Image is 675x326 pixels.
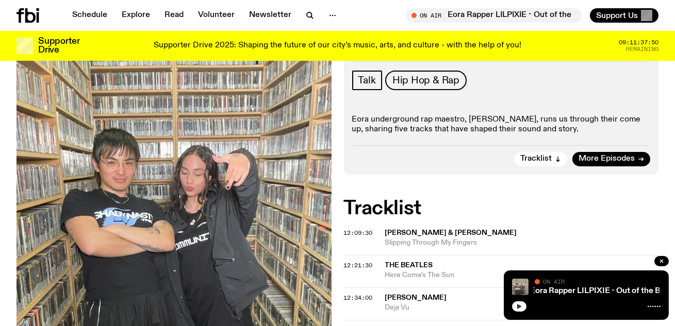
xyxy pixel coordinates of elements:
a: Volunteer [192,8,241,23]
span: Deja Vu [385,303,659,313]
span: Slipping Through My Fingers [385,238,659,248]
span: Remaining [626,46,658,52]
span: Talk [358,75,376,86]
p: Supporter Drive 2025: Shaping the future of our city’s music, arts, and culture - with the help o... [154,41,521,50]
span: 12:21:30 [344,261,373,269]
a: Newsletter [243,8,298,23]
button: Tracklist [514,152,567,166]
span: [PERSON_NAME] [385,294,447,301]
span: The Beatles [385,262,433,269]
span: On Air [543,278,565,285]
span: Tracklist [520,155,552,163]
a: More Episodes [572,152,650,166]
button: On AirEora Rapper LILPIXIE - Out of the Box w/ [PERSON_NAME] & [PERSON_NAME] [406,8,582,23]
a: Talk [352,71,382,90]
h2: Tracklist [344,199,659,218]
span: Hip Hop & Rap [392,75,459,86]
span: Support Us [596,11,638,20]
span: More Episodes [579,155,635,163]
h3: Supporter Drive [38,37,79,55]
button: Support Us [590,8,658,23]
a: Explore [116,8,156,23]
span: 12:34:00 [344,294,373,302]
span: 12:09:30 [344,229,373,237]
a: Read [158,8,190,23]
p: Eora underground rap maestro, [PERSON_NAME], runs us through their come up, sharing five tracks t... [352,115,651,134]
span: 09:11:37:50 [619,40,658,45]
a: Schedule [66,8,113,23]
span: [PERSON_NAME] & [PERSON_NAME] [385,229,517,236]
span: Here Come's The Sun [385,270,659,280]
a: Hip Hop & Rap [385,71,467,90]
